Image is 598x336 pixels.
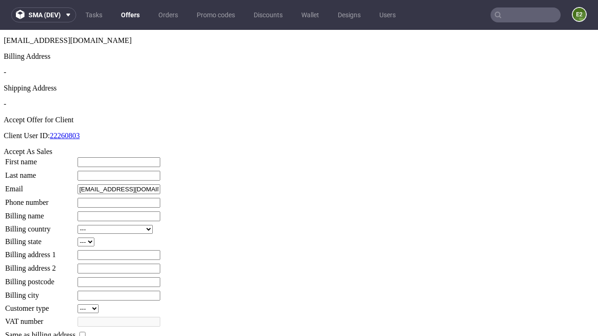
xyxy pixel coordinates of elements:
[5,207,76,217] td: Billing state
[374,7,401,22] a: Users
[11,7,76,22] button: sma (dev)
[4,86,594,94] div: Accept Offer for Client
[573,8,586,21] figcaption: e2
[4,70,6,78] span: -
[4,22,594,31] div: Billing Address
[4,38,6,46] span: -
[153,7,184,22] a: Orders
[4,118,594,126] div: Accept As Sales
[5,181,76,192] td: Billing name
[4,102,594,110] p: Client User ID:
[5,154,76,165] td: Email
[4,54,594,63] div: Shipping Address
[296,7,325,22] a: Wallet
[5,140,76,151] td: Last name
[248,7,288,22] a: Discounts
[5,287,76,297] td: VAT number
[5,260,76,271] td: Billing city
[5,274,76,284] td: Customer type
[28,12,61,18] span: sma (dev)
[5,300,76,310] td: Same as billing address
[5,233,76,244] td: Billing address 2
[5,127,76,138] td: First name
[4,7,132,14] span: [EMAIL_ADDRESS][DOMAIN_NAME]
[191,7,241,22] a: Promo codes
[5,247,76,258] td: Billing postcode
[5,195,76,204] td: Billing country
[115,7,145,22] a: Offers
[5,220,76,231] td: Billing address 1
[332,7,366,22] a: Designs
[5,168,76,178] td: Phone number
[50,102,80,110] a: 22260803
[80,7,108,22] a: Tasks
